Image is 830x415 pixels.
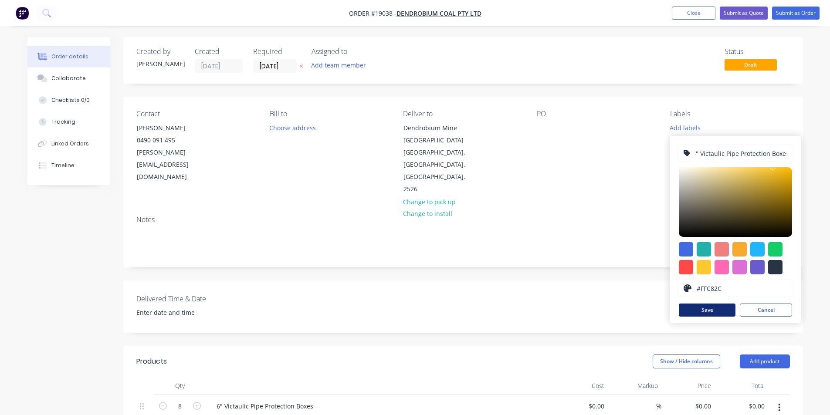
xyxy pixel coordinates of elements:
[732,260,747,274] div: #da70d6
[136,47,184,56] div: Created by
[672,7,715,20] button: Close
[732,242,747,256] div: #f6ab2f
[398,196,460,207] button: Change to pick up
[312,47,399,56] div: Assigned to
[265,121,321,133] button: Choose address
[27,155,110,176] button: Timeline
[136,59,184,68] div: [PERSON_NAME]
[608,377,661,395] div: Markup
[27,46,110,67] button: Order details
[715,377,768,395] div: Total
[768,242,783,256] div: #13ce66
[768,260,783,274] div: #273444
[27,133,110,155] button: Linked Orders
[398,208,457,219] button: Change to install
[403,146,476,195] div: [GEOGRAPHIC_DATA], [GEOGRAPHIC_DATA], [GEOGRAPHIC_DATA], 2526
[725,47,790,56] div: Status
[51,74,86,82] div: Collaborate
[154,377,206,395] div: Qty
[537,110,656,118] div: PO
[349,9,396,17] span: Order #19038 -
[697,260,711,274] div: #ffc82c
[661,377,715,395] div: Price
[27,111,110,133] button: Tracking
[129,121,217,183] div: [PERSON_NAME]0490 091 495[PERSON_NAME][EMAIL_ADDRESS][DOMAIN_NAME]
[665,121,705,133] button: Add labels
[51,118,75,126] div: Tracking
[27,67,110,89] button: Collaborate
[137,122,209,134] div: [PERSON_NAME]
[670,110,789,118] div: Labels
[403,122,476,146] div: Dendrobium Mine [GEOGRAPHIC_DATA]
[27,89,110,111] button: Checklists 0/0
[555,377,608,395] div: Cost
[210,400,320,412] div: 6" Victaulic Pipe Protection Boxes
[403,110,522,118] div: Deliver to
[51,53,88,61] div: Order details
[270,110,389,118] div: Bill to
[253,47,301,56] div: Required
[750,242,765,256] div: #1fb6ff
[136,110,256,118] div: Contact
[51,96,90,104] div: Checklists 0/0
[725,59,777,70] span: Draft
[715,260,729,274] div: #ff69b4
[656,401,661,411] span: %
[679,304,735,317] button: Save
[750,260,765,274] div: #6a5acd
[697,242,711,256] div: #20b2aa
[136,216,790,224] div: Notes
[137,146,209,183] div: [PERSON_NAME][EMAIL_ADDRESS][DOMAIN_NAME]
[679,242,693,256] div: #4169e1
[136,294,245,304] label: Delivered Time & Date
[306,59,370,71] button: Add team member
[653,354,720,368] button: Show / Hide columns
[772,7,820,20] button: Submit as Order
[312,59,371,71] button: Add team member
[137,134,209,146] div: 0490 091 495
[720,7,768,20] button: Submit as Quote
[130,306,239,319] input: Enter date and time
[396,9,481,17] a: Dendrobium Coal Pty Ltd
[679,260,693,274] div: #ff4949
[51,162,75,169] div: Timeline
[740,354,790,368] button: Add product
[51,140,89,148] div: Linked Orders
[195,47,243,56] div: Created
[740,304,792,317] button: Cancel
[715,242,729,256] div: #f08080
[136,356,167,367] div: Products
[16,7,29,20] img: Factory
[694,145,787,162] input: Enter label name...
[396,121,483,196] div: Dendrobium Mine [GEOGRAPHIC_DATA][GEOGRAPHIC_DATA], [GEOGRAPHIC_DATA], [GEOGRAPHIC_DATA], 2526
